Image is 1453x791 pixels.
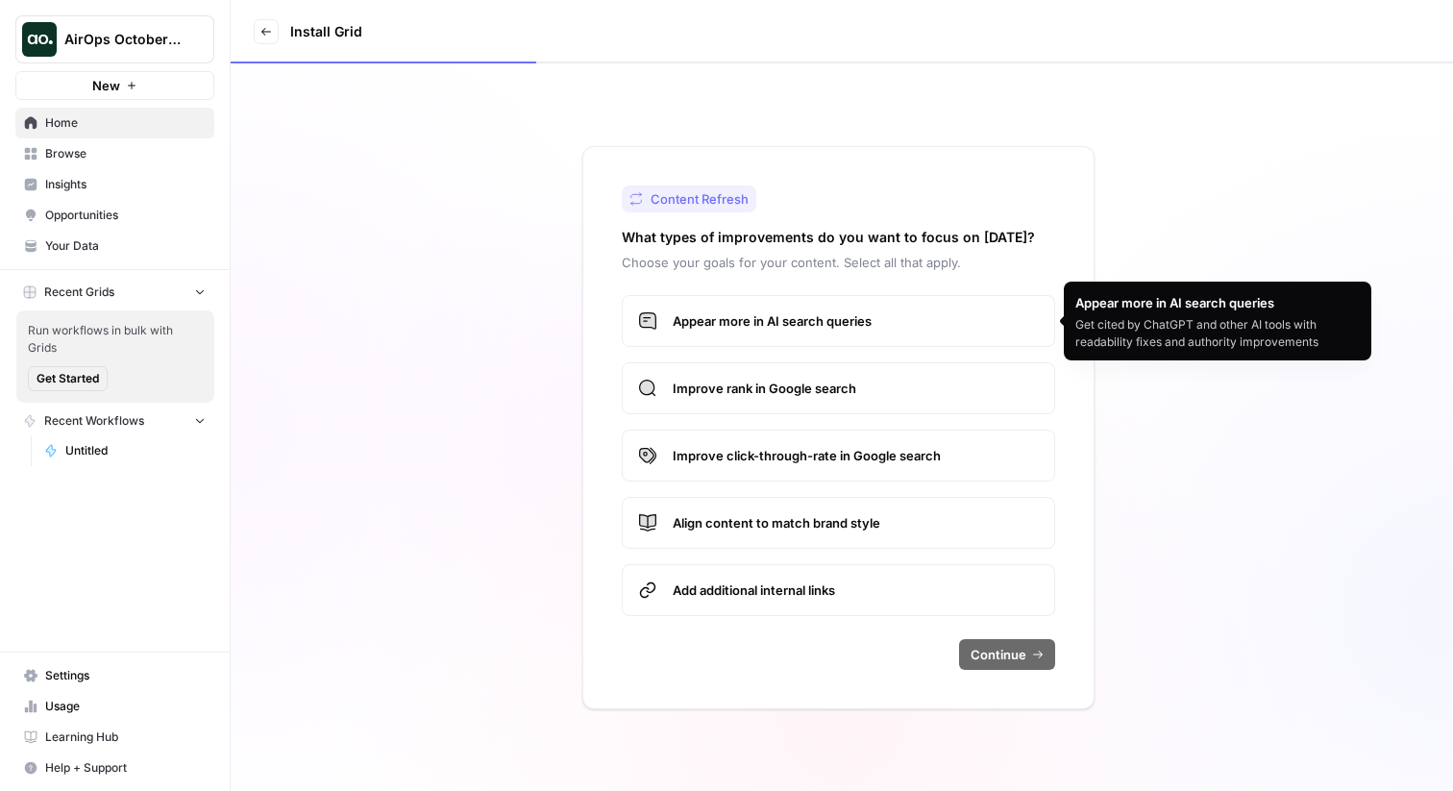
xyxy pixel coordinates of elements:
[45,237,206,255] span: Your Data
[651,189,749,209] span: Content Refresh
[45,729,206,746] span: Learning Hub
[15,691,214,722] a: Usage
[28,322,203,357] span: Run workflows in bulk with Grids
[673,379,1039,398] span: Improve rank in Google search
[15,15,214,63] button: Workspace: AirOps October Cohort
[15,200,214,231] a: Opportunities
[622,228,1035,247] h2: What types of improvements do you want to focus on [DATE]?
[15,169,214,200] a: Insights
[15,660,214,691] a: Settings
[15,231,214,261] a: Your Data
[15,108,214,138] a: Home
[673,311,1039,331] span: Appear more in AI search queries
[15,71,214,100] button: New
[45,145,206,162] span: Browse
[1075,316,1360,351] div: Get cited by ChatGPT and other AI tools with readability fixes and authority improvements
[1075,293,1360,312] div: Appear more in AI search queries
[15,753,214,783] button: Help + Support
[15,278,214,307] button: Recent Grids
[622,253,1055,272] p: Choose your goals for your content. Select all that apply.
[92,76,120,95] span: New
[45,207,206,224] span: Opportunities
[28,366,108,391] button: Get Started
[37,370,99,387] span: Get Started
[673,446,1039,465] span: Improve click-through-rate in Google search
[45,114,206,132] span: Home
[45,759,206,777] span: Help + Support
[15,138,214,169] a: Browse
[45,176,206,193] span: Insights
[15,722,214,753] a: Learning Hub
[45,698,206,715] span: Usage
[65,442,206,459] span: Untitled
[44,284,114,301] span: Recent Grids
[959,639,1055,670] button: Continue
[44,412,144,430] span: Recent Workflows
[673,581,1039,600] span: Add additional internal links
[64,30,181,49] span: AirOps October Cohort
[45,667,206,684] span: Settings
[971,645,1026,664] span: Continue
[15,407,214,435] button: Recent Workflows
[36,435,214,466] a: Untitled
[22,22,57,57] img: AirOps October Cohort Logo
[290,22,362,41] h3: Install Grid
[673,513,1039,532] span: Align content to match brand style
